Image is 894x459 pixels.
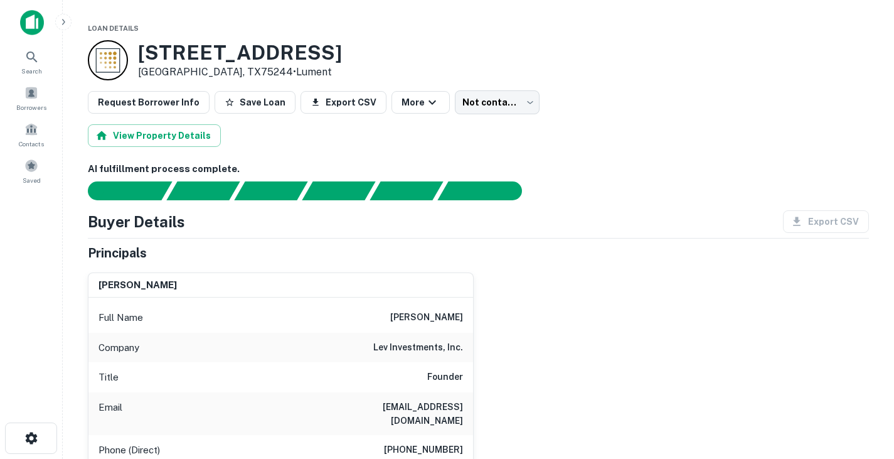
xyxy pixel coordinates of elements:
h3: [STREET_ADDRESS] [138,41,342,65]
div: Principals found, AI now looking for contact information... [302,181,375,200]
div: AI fulfillment process complete. [438,181,537,200]
a: Search [4,45,59,78]
p: Title [98,370,119,385]
span: Contacts [19,139,44,149]
span: Loan Details [88,24,139,32]
button: More [391,91,450,114]
h4: Buyer Details [88,210,185,233]
h6: Founder [427,370,463,385]
div: Not contacted [455,90,540,114]
h6: lev investments, inc. [373,340,463,355]
a: Contacts [4,117,59,151]
h6: [EMAIL_ADDRESS][DOMAIN_NAME] [312,400,463,428]
div: Your request is received and processing... [166,181,240,200]
div: Sending borrower request to AI... [73,181,167,200]
img: capitalize-icon.png [20,10,44,35]
button: Export CSV [301,91,386,114]
h6: [PERSON_NAME] [390,310,463,325]
h6: [PHONE_NUMBER] [384,443,463,458]
h6: AI fulfillment process complete. [88,162,869,176]
h5: Principals [88,244,147,262]
button: Save Loan [215,91,295,114]
button: View Property Details [88,124,221,147]
p: Full Name [98,310,143,325]
p: Company [98,340,139,355]
a: Lument [296,66,332,78]
div: Documents found, AI parsing details... [234,181,307,200]
span: Saved [23,175,41,185]
button: Request Borrower Info [88,91,210,114]
div: Principals found, still searching for contact information. This may take time... [370,181,443,200]
iframe: Chat Widget [831,359,894,419]
a: Saved [4,154,59,188]
p: Email [98,400,122,428]
h6: [PERSON_NAME] [98,278,177,293]
span: Search [21,66,42,76]
a: Borrowers [4,81,59,115]
p: [GEOGRAPHIC_DATA], TX75244 • [138,65,342,80]
span: Borrowers [16,102,46,112]
p: Phone (Direct) [98,443,160,458]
